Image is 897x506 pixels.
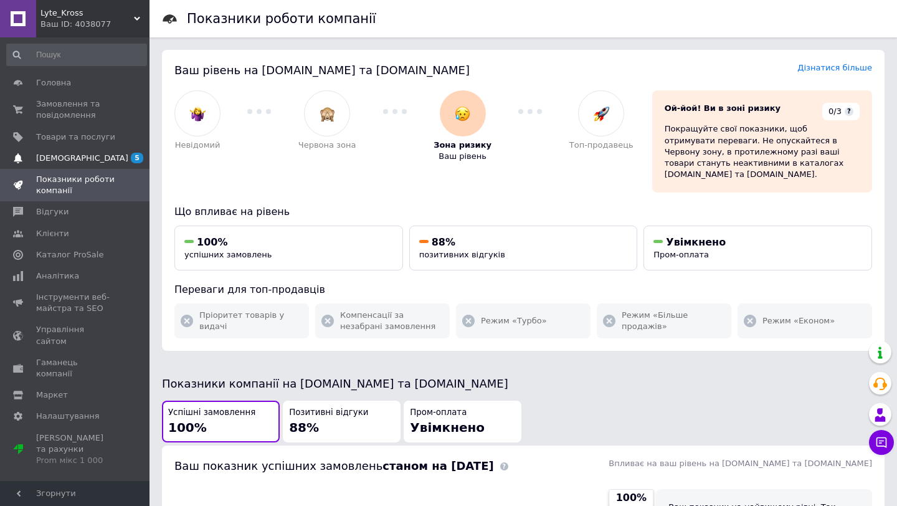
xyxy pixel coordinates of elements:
[36,411,100,422] span: Налаштування
[187,11,376,26] h1: Показники роботи компанії
[340,310,444,332] span: Компенсації за незабрані замовлення
[184,250,272,259] span: успішних замовлень
[434,140,491,151] span: Зона ризику
[382,459,493,472] b: станом на [DATE]
[419,250,505,259] span: позитивних відгуків
[36,455,115,466] div: Prom мікс 1 000
[6,44,147,66] input: Пошук
[36,270,79,282] span: Аналітика
[36,357,115,379] span: Гаманець компанії
[289,420,319,435] span: 88%
[36,292,115,314] span: Інструменти веб-майстра та SEO
[439,151,486,162] span: Ваш рівень
[320,106,335,122] img: :see_no_evil:
[36,249,103,260] span: Каталог ProSale
[36,131,115,143] span: Товари та послуги
[190,106,206,122] img: :woman-shrugging:
[174,64,470,77] span: Ваш рівень на [DOMAIN_NAME] та [DOMAIN_NAME]
[36,98,115,121] span: Замовлення та повідомлення
[404,401,521,442] button: Пром-оплатаУвімкнено
[283,401,401,442] button: Позитивні відгуки88%
[199,310,303,332] span: Пріоритет товарів у видачі
[289,407,368,419] span: Позитивні відгуки
[410,407,467,419] span: Пром-оплата
[616,491,647,505] span: 100%
[298,140,356,151] span: Червона зона
[36,174,115,196] span: Показники роботи компанії
[36,389,68,401] span: Маркет
[174,459,494,472] span: Ваш показник успішних замовлень
[432,236,455,248] span: 88%
[643,226,872,271] button: УвімкненоПром-оплата
[609,459,872,468] span: Впливає на ваш рівень на [DOMAIN_NAME] та [DOMAIN_NAME]
[410,420,485,435] span: Увімкнено
[40,19,149,30] div: Ваш ID: 4038077
[455,106,470,122] img: :disappointed_relieved:
[665,123,860,180] div: Покращуйте свої показники, щоб отримувати переваги. Не опускайтеся в Червону зону, в протилежному...
[162,401,280,442] button: Успішні замовлення100%
[175,140,221,151] span: Невідомий
[845,107,853,116] span: ?
[131,153,143,163] span: 5
[36,228,69,239] span: Клієнти
[36,77,71,88] span: Головна
[168,407,255,419] span: Успішні замовлення
[797,63,872,72] a: Дізнатися більше
[665,103,781,113] span: Ой-йой! Ви в зоні ризику
[36,206,69,217] span: Відгуки
[197,236,227,248] span: 100%
[594,106,609,122] img: :rocket:
[762,315,835,327] span: Режим «Економ»
[174,226,403,271] button: 100%успішних замовлень
[36,153,128,164] span: [DEMOGRAPHIC_DATA]
[622,310,725,332] span: Режим «Більше продажів»
[869,430,894,455] button: Чат з покупцем
[569,140,634,151] span: Топ-продавець
[174,206,290,217] span: Що впливає на рівень
[168,420,207,435] span: 100%
[666,236,726,248] span: Увімкнено
[162,377,508,390] span: Показники компанії на [DOMAIN_NAME] та [DOMAIN_NAME]
[36,324,115,346] span: Управління сайтом
[40,7,134,19] span: Lyte_Kross
[409,226,638,271] button: 88%позитивних відгуків
[653,250,709,259] span: Пром-оплата
[822,103,860,120] div: 0/3
[481,315,547,327] span: Режим «Турбо»
[174,284,325,295] span: Переваги для топ-продавців
[36,432,115,467] span: [PERSON_NAME] та рахунки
